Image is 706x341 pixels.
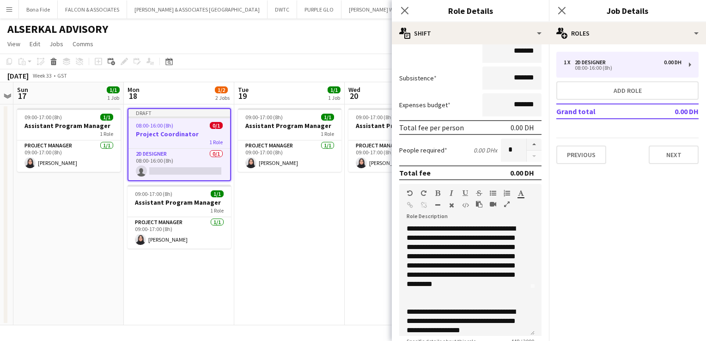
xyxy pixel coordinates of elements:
span: Jobs [49,40,63,48]
span: 1 Role [210,207,224,214]
app-job-card: 09:00-17:00 (8h)1/1Assistant Program Manager1 RoleProject Manager1/109:00-17:00 (8h)[PERSON_NAME] [348,108,452,172]
app-job-card: 09:00-17:00 (8h)1/1Assistant Program Manager1 RoleProject Manager1/109:00-17:00 (8h)[PERSON_NAME] [17,108,121,172]
span: Edit [30,40,40,48]
button: Ordered List [504,189,510,197]
button: [PERSON_NAME] & ASSOCIATES [GEOGRAPHIC_DATA] [127,0,268,18]
button: Strikethrough [476,189,482,197]
span: 1/2 [215,86,228,93]
button: Paste as plain text [476,201,482,208]
span: 0/1 [210,122,223,129]
app-card-role: Project Manager1/109:00-17:00 (8h)[PERSON_NAME] [348,140,452,172]
h3: Assistant Program Manager [238,122,341,130]
app-card-role: Project Manager1/109:00-17:00 (8h)[PERSON_NAME] [238,140,341,172]
td: 0.00 DH [644,104,699,119]
span: 09:00-17:00 (8h) [245,114,283,121]
h3: Assistant Program Manager [17,122,121,130]
div: 0.00 DH [511,123,534,132]
button: Bona Fide [19,0,58,18]
button: Next [649,146,699,164]
span: 1 Role [321,130,334,137]
app-card-role: 2D Designer0/108:00-16:00 (8h) [128,149,230,180]
label: Expenses budget [399,101,450,109]
h3: Assistant Program Manager [348,122,452,130]
app-card-role: Project Manager1/109:00-17:00 (8h)[PERSON_NAME] [17,140,121,172]
span: Comms [73,40,93,48]
span: 18 [126,91,140,101]
button: Horizontal Line [434,201,441,209]
button: [PERSON_NAME] WONDER STUDIO [341,0,438,18]
button: DWTC [268,0,297,18]
span: 09:00-17:00 (8h) [24,114,62,121]
span: Tue [238,85,249,94]
div: 0.00 DH [510,168,534,177]
span: 08:00-16:00 (8h) [136,122,173,129]
h3: Project Coordinator [128,130,230,138]
button: Previous [556,146,606,164]
app-job-card: Draft08:00-16:00 (8h)0/1Project Coordinator1 Role2D Designer0/108:00-16:00 (8h) [128,108,231,181]
a: Edit [26,38,44,50]
button: Increase [527,139,542,151]
button: Clear Formatting [448,201,455,209]
app-card-role: Project Manager1/109:00-17:00 (8h)[PERSON_NAME] [128,217,231,249]
div: 2D Designer [575,59,609,66]
td: Grand total [556,104,644,119]
button: Text Color [517,189,524,197]
span: 17 [16,91,28,101]
span: 1/1 [100,114,113,121]
div: 1 x [564,59,575,66]
span: 09:00-17:00 (8h) [135,190,172,197]
div: Total fee [399,168,431,177]
span: View [7,40,20,48]
button: Fullscreen [504,201,510,208]
app-job-card: 09:00-17:00 (8h)1/1Assistant Program Manager1 RoleProject Manager1/109:00-17:00 (8h)[PERSON_NAME] [238,108,341,172]
div: 0.00 DH x [474,146,497,154]
div: Roles [549,22,706,44]
div: Shift [392,22,549,44]
h3: Role Details [392,5,549,17]
div: 0.00 DH [664,59,682,66]
span: Wed [348,85,360,94]
a: Comms [69,38,97,50]
button: Unordered List [490,189,496,197]
button: Bold [434,189,441,197]
div: 2 Jobs [215,94,230,101]
span: 09:00-17:00 (8h) [356,114,393,121]
span: Mon [128,85,140,94]
button: Add role [556,81,699,100]
div: 1 Job [107,94,119,101]
span: 1/1 [107,86,120,93]
button: Insert video [490,201,496,208]
span: 19 [237,91,249,101]
button: PURPLE GLO [297,0,341,18]
h3: Job Details [549,5,706,17]
span: 1/1 [321,114,334,121]
button: HTML Code [462,201,469,209]
h1: ALSERKAL ADVISORY [7,22,108,36]
a: Jobs [46,38,67,50]
span: Sun [17,85,28,94]
span: Week 33 [30,72,54,79]
a: View [4,38,24,50]
span: 1/1 [211,190,224,197]
div: 08:00-16:00 (8h) [564,66,682,70]
app-job-card: 09:00-17:00 (8h)1/1Assistant Program Manager1 RoleProject Manager1/109:00-17:00 (8h)[PERSON_NAME] [128,185,231,249]
span: 1/1 [328,86,341,93]
span: 1 Role [209,139,223,146]
div: Draft [128,109,230,116]
h3: Assistant Program Manager [128,198,231,207]
span: 1 Role [100,130,113,137]
label: Subsistence [399,74,437,82]
div: Total fee per person [399,123,464,132]
div: GST [57,72,67,79]
button: Underline [462,189,469,197]
div: [DATE] [7,71,29,80]
div: 1 Job [328,94,340,101]
button: Italic [448,189,455,197]
button: FALCON & ASSOCIATES [58,0,127,18]
span: 20 [347,91,360,101]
